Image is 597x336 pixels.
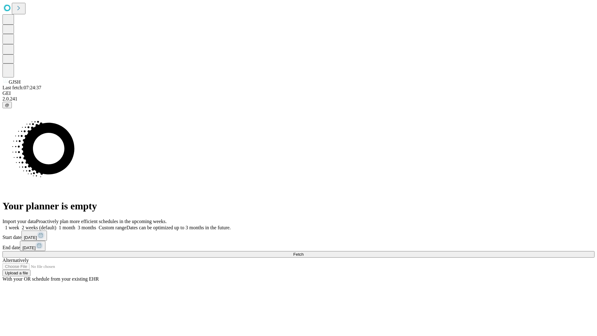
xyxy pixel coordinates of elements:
[2,85,41,90] span: Last fetch: 07:24:37
[2,231,595,241] div: Start date
[127,225,231,230] span: Dates can be optimized up to 3 months in the future.
[2,251,595,258] button: Fetch
[2,96,595,102] div: 2.0.241
[22,245,35,250] span: [DATE]
[21,231,47,241] button: [DATE]
[59,225,75,230] span: 1 month
[22,225,56,230] span: 2 weeks (default)
[9,79,21,85] span: GJSH
[2,276,99,282] span: With your OR schedule from your existing EHR
[5,225,19,230] span: 1 week
[24,235,37,240] span: [DATE]
[2,91,595,96] div: GEI
[2,241,595,251] div: End date
[293,252,303,257] span: Fetch
[99,225,126,230] span: Custom range
[36,219,167,224] span: Proactively plan more efficient schedules in the upcoming weeks.
[2,200,595,212] h1: Your planner is empty
[2,270,30,276] button: Upload a file
[2,258,29,263] span: Alternatively
[2,102,12,108] button: @
[5,103,9,107] span: @
[20,241,45,251] button: [DATE]
[2,219,36,224] span: Import your data
[78,225,96,230] span: 3 months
